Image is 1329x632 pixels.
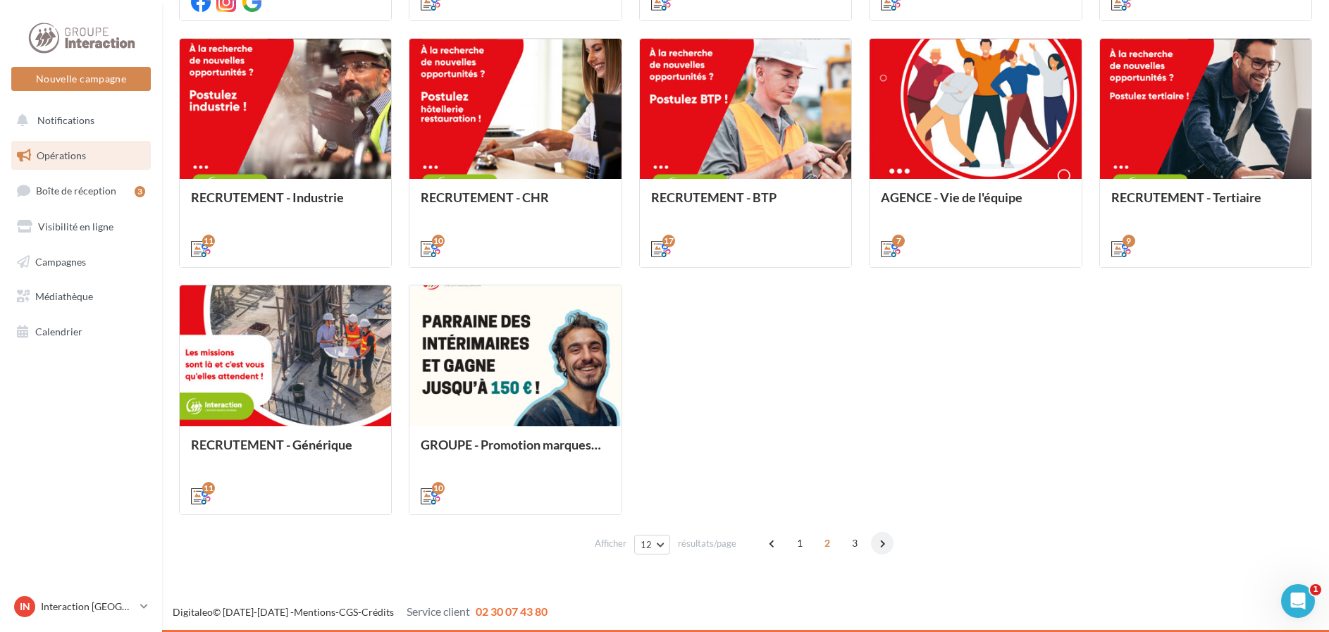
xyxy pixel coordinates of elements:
[35,255,86,267] span: Campagnes
[8,282,154,311] a: Médiathèque
[1123,235,1135,247] div: 9
[634,535,670,554] button: 12
[892,235,905,247] div: 7
[202,482,215,495] div: 11
[881,190,1070,218] div: AGENCE - Vie de l'équipe
[662,235,675,247] div: 17
[8,317,154,347] a: Calendrier
[35,290,93,302] span: Médiathèque
[1111,190,1300,218] div: RECRUTEMENT - Tertiaire
[421,190,610,218] div: RECRUTEMENT - CHR
[37,114,94,126] span: Notifications
[789,532,811,554] span: 1
[432,235,445,247] div: 10
[294,606,335,618] a: Mentions
[595,537,626,550] span: Afficher
[8,106,148,135] button: Notifications
[1281,584,1315,618] iframe: Intercom live chat
[8,247,154,277] a: Campagnes
[8,212,154,242] a: Visibilité en ligne
[651,190,840,218] div: RECRUTEMENT - BTP
[816,532,839,554] span: 2
[339,606,358,618] a: CGS
[11,593,151,620] a: IN Interaction [GEOGRAPHIC_DATA]
[678,537,736,550] span: résultats/page
[38,221,113,233] span: Visibilité en ligne
[641,539,653,550] span: 12
[35,326,82,337] span: Calendrier
[135,186,145,197] div: 3
[41,600,135,614] p: Interaction [GEOGRAPHIC_DATA]
[11,67,151,91] button: Nouvelle campagne
[407,605,470,618] span: Service client
[8,141,154,171] a: Opérations
[37,149,86,161] span: Opérations
[191,438,380,466] div: RECRUTEMENT - Générique
[421,438,610,466] div: GROUPE - Promotion marques et offres
[173,606,548,618] span: © [DATE]-[DATE] - - -
[36,185,116,197] span: Boîte de réception
[1310,584,1321,595] span: 1
[173,606,213,618] a: Digitaleo
[191,190,380,218] div: RECRUTEMENT - Industrie
[20,600,30,614] span: IN
[8,175,154,206] a: Boîte de réception3
[361,606,394,618] a: Crédits
[843,532,866,554] span: 3
[476,605,548,618] span: 02 30 07 43 80
[202,235,215,247] div: 11
[432,482,445,495] div: 10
